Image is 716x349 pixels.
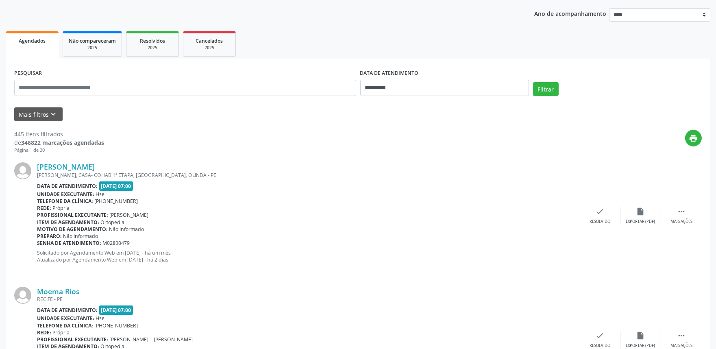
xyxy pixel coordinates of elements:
[533,82,559,96] button: Filtrar
[14,287,31,304] img: img
[14,107,63,122] button: Mais filtroskeyboard_arrow_down
[37,322,93,329] b: Telefone da clínica:
[636,331,645,340] i: insert_drive_file
[103,240,130,246] span: M02800479
[37,233,62,240] b: Preparo:
[63,233,98,240] span: Não informado
[49,110,58,119] i: keyboard_arrow_down
[360,67,419,80] label: DATA DE ATENDIMENTO
[685,130,702,146] button: print
[37,336,108,343] b: Profissional executante:
[689,134,698,143] i: print
[110,336,193,343] span: [PERSON_NAME] | [PERSON_NAME]
[99,181,133,191] span: [DATE] 07:00
[37,307,98,314] b: Data de atendimento:
[590,343,610,349] div: Resolvido
[14,130,104,138] div: 445 itens filtrados
[670,219,692,225] div: Mais ações
[95,322,138,329] span: [PHONE_NUMBER]
[596,331,605,340] i: check
[14,147,104,154] div: Página 1 de 30
[677,207,686,216] i: 
[189,45,230,51] div: 2025
[69,37,116,44] span: Não compareceram
[53,205,70,212] span: Própria
[132,45,173,51] div: 2025
[99,305,133,315] span: [DATE] 07:00
[670,343,692,349] div: Mais ações
[37,296,580,303] div: RECIFE - PE
[636,207,645,216] i: insert_drive_file
[37,205,51,212] b: Rede:
[37,212,108,218] b: Profissional executante:
[37,249,580,263] p: Solicitado por Agendamento Web em [DATE] - há um mês Atualizado por Agendamento Web em [DATE] - h...
[37,315,94,322] b: Unidade executante:
[596,207,605,216] i: check
[196,37,223,44] span: Cancelados
[140,37,165,44] span: Resolvidos
[14,67,42,80] label: PESQUISAR
[69,45,116,51] div: 2025
[19,37,46,44] span: Agendados
[37,162,95,171] a: [PERSON_NAME]
[37,219,99,226] b: Item de agendamento:
[21,139,104,146] strong: 346822 marcações agendadas
[101,219,125,226] span: Ortopedia
[53,329,70,336] span: Própria
[14,162,31,179] img: img
[95,198,138,205] span: [PHONE_NUMBER]
[626,343,655,349] div: Exportar (PDF)
[37,329,51,336] b: Rede:
[37,226,108,233] b: Motivo de agendamento:
[626,219,655,225] div: Exportar (PDF)
[109,226,144,233] span: Não informado
[534,8,606,18] p: Ano de acompanhamento
[96,191,105,198] span: Hse
[37,240,101,246] b: Senha de atendimento:
[37,172,580,179] div: [PERSON_NAME], CASA- COHAB 1ª ETAPA, [GEOGRAPHIC_DATA], OLINDA - PE
[37,191,94,198] b: Unidade executante:
[677,331,686,340] i: 
[110,212,149,218] span: [PERSON_NAME]
[590,219,610,225] div: Resolvido
[37,198,93,205] b: Telefone da clínica:
[37,183,98,190] b: Data de atendimento:
[96,315,105,322] span: Hse
[37,287,80,296] a: Moema Rios
[14,138,104,147] div: de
